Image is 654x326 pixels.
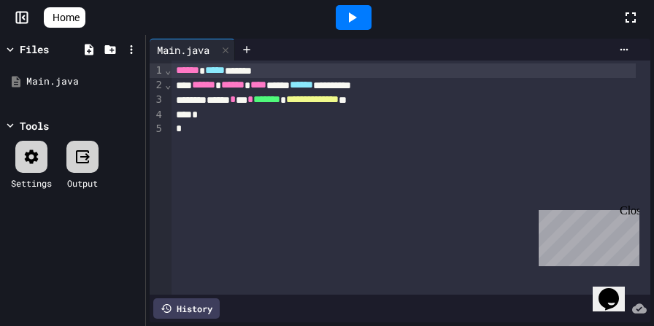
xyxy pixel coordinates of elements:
[150,108,164,123] div: 4
[20,42,49,57] div: Files
[593,268,639,311] iframe: chat widget
[164,79,172,90] span: Fold line
[53,10,80,25] span: Home
[6,6,101,93] div: Chat with us now!Close
[164,64,172,76] span: Fold line
[44,7,85,28] a: Home
[150,93,164,107] div: 3
[533,204,639,266] iframe: chat widget
[150,78,164,93] div: 2
[150,122,164,136] div: 5
[26,74,140,89] div: Main.java
[20,118,49,133] div: Tools
[153,298,220,319] div: History
[67,176,98,190] div: Output
[11,176,52,190] div: Settings
[150,42,217,58] div: Main.java
[150,63,164,78] div: 1
[150,39,235,61] div: Main.java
